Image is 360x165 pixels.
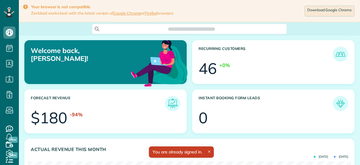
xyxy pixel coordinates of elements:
[167,97,179,110] img: icon_forecast_revenue-8c13a41c7ed35a8dcfafea3cbb826a0462acb37728057bba2d056411b612bbbe.png
[31,147,348,152] h3: Actual Revenue this month
[130,33,189,92] img: dashboard_welcome-42a62b7d889689a78055ac9021e634bf52bae3f8056760290aed330b23ab8690.png
[199,61,217,76] div: 46
[174,26,209,32] span: Search ZenMaid…
[199,96,333,111] h3: Instant Booking Form Leads
[334,48,347,60] img: icon_recurring_customers-cf858462ba22bcd05b5a5880d41d6543d210077de5bb9ebc9590e49fd87d84ed.png
[334,97,347,110] img: icon_form_leads-04211a6a04a5b2264e4ee56bc0799ec3eb69b7e499cbb523a139df1d13a81ae0.png
[145,11,157,16] a: Firefox
[199,110,208,125] div: 0
[31,11,173,16] span: ZenMaid works best with the latest version of or browsers
[31,47,136,63] p: Welcome back, [PERSON_NAME]!
[314,155,328,158] span: [DATE]
[199,47,333,62] h3: Recurring Customers
[70,111,83,118] div: -94%
[31,4,173,9] strong: Your browser is not compatible
[113,11,141,16] a: Google Chrome
[219,62,230,69] div: +0%
[149,146,214,158] div: You are already signed in.
[305,5,355,16] a: Download Google Chrome
[334,155,348,158] span: [DATE]
[31,96,165,111] h3: Forecast Revenue
[31,110,67,125] div: $180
